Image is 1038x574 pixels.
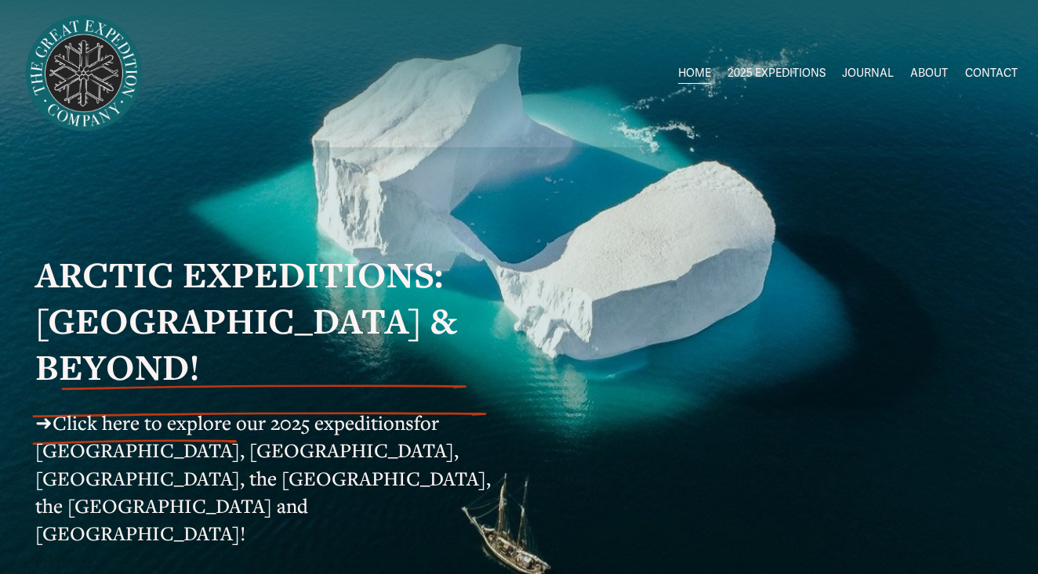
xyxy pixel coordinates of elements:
strong: ARCTIC EXPEDITIONS: [GEOGRAPHIC_DATA] & BEYOND! [35,251,466,391]
span: 2025 EXPEDITIONS [728,63,826,84]
a: HOME [678,63,711,85]
a: Click here to explore our 2025 expeditions [53,410,414,435]
span: for [GEOGRAPHIC_DATA], [GEOGRAPHIC_DATA], [GEOGRAPHIC_DATA], the [GEOGRAPHIC_DATA], the [GEOGRAPH... [35,410,495,546]
img: Arctic Expeditions [20,10,147,137]
a: ABOUT [910,63,948,85]
a: folder dropdown [728,63,826,85]
span: ➜ [35,410,53,435]
a: CONTACT [965,63,1018,85]
a: JOURNAL [842,63,894,85]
